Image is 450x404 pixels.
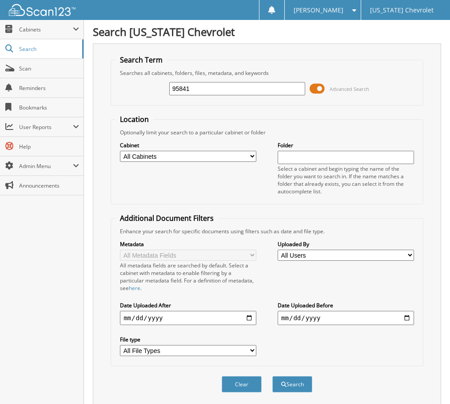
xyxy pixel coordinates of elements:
a: here [129,284,140,292]
span: Help [19,143,79,150]
h1: Search [US_STATE] Chevrolet [93,24,441,39]
span: [PERSON_NAME] [294,8,343,13]
span: Advanced Search [330,86,369,92]
span: User Reports [19,123,73,131]
iframe: Chat Widget [406,361,450,404]
span: Announcements [19,182,79,189]
span: Reminders [19,84,79,92]
span: Bookmarks [19,104,79,111]
label: Uploaded By [278,240,414,248]
label: Metadata [120,240,256,248]
input: start [120,311,256,325]
div: All metadata fields are searched by default. Select a cabinet with metadata to enable filtering b... [120,262,256,292]
span: Cabinets [19,26,73,33]
div: Searches all cabinets, folders, files, metadata, and keywords [115,69,418,77]
input: end [278,311,414,325]
div: Enhance your search for specific documents using filters such as date and file type. [115,227,418,235]
label: Date Uploaded Before [278,302,414,309]
span: Admin Menu [19,162,73,170]
label: Date Uploaded After [120,302,256,309]
img: scan123-logo-white.svg [9,4,76,16]
legend: Location [115,114,153,124]
div: Optionally limit your search to a particular cabinet or folder [115,129,418,136]
span: [US_STATE] Chevrolet [370,8,434,13]
span: Scan [19,65,79,72]
div: Select a cabinet and begin typing the name of the folder you want to search in. If the name match... [278,165,414,195]
label: Folder [278,141,414,149]
legend: Additional Document Filters [115,213,218,223]
label: Cabinet [120,141,256,149]
button: Search [272,376,312,392]
label: File type [120,336,256,343]
span: Search [19,45,78,53]
legend: Search Term [115,55,167,65]
button: Clear [222,376,262,392]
